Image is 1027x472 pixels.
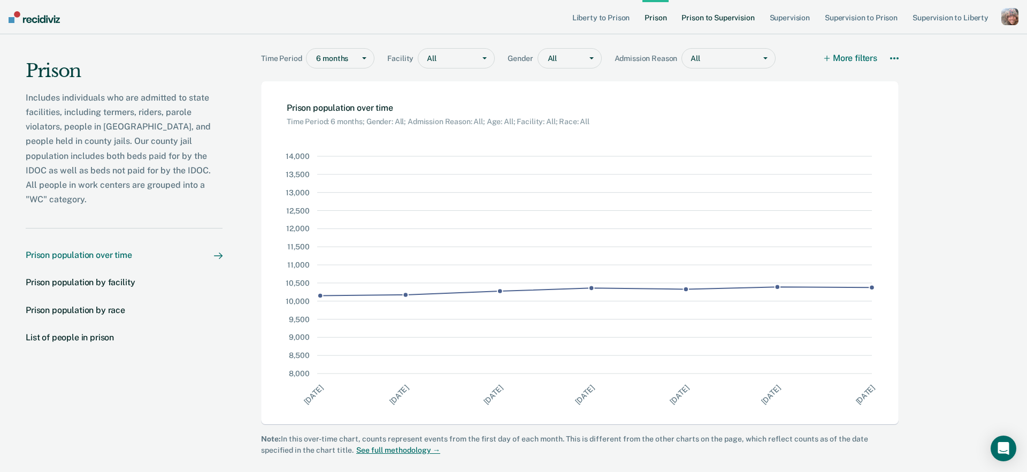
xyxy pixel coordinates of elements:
span: Gender [508,54,537,63]
input: timePeriod [316,54,318,63]
div: All [418,51,475,66]
div: Open Intercom Messenger [991,436,1016,461]
div: List of people in prison [26,332,114,342]
div: Includes individuals who are admitted to state facilities, including termers, riders, parole viol... [26,90,223,207]
div: Prison [26,60,223,90]
span: Admission Reason [615,54,682,63]
a: See full methodology → [354,446,440,454]
span: Facility [387,54,418,63]
div: Time Period: 6 months; Gender: All; Admission Reason: All; Age: All; Facility: All; Race: All [287,113,589,126]
div: Prison population by race [26,305,125,315]
input: gender [548,54,549,63]
a: Prison population by race [26,305,223,315]
div: All [682,51,756,66]
div: Prison population over time [26,250,132,260]
button: More filters [825,48,877,68]
circle: Point at x Fri Aug 01 2025 00:00:00 GMT-0700 (Pacific Daylight Time) and y 10376 [869,285,875,290]
img: Recidiviz [9,11,60,23]
strong: Note: [261,435,281,443]
a: Prison population by facility [26,277,223,287]
a: Prison population over time [26,250,223,260]
span: Time Period [261,54,306,63]
div: Prison population by facility [26,277,135,287]
a: List of people in prison [26,332,223,342]
div: In this over-time chart, counts represent events from the first day of each month. This is differ... [261,433,899,456]
div: Prison population over time [287,103,589,126]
